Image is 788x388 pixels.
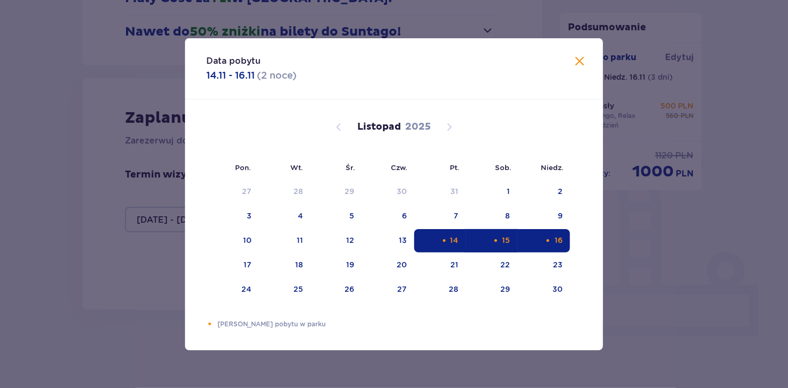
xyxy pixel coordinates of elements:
div: 7 [454,210,458,221]
small: Niedz. [541,163,564,172]
td: 26 [311,278,362,301]
button: Następny miesiąc [443,121,456,133]
td: 20 [362,254,415,277]
div: 6 [402,210,407,221]
td: 28 [259,180,311,204]
td: 24 [206,278,259,301]
div: 20 [397,259,407,270]
div: 31 [450,186,458,197]
td: 1 [466,180,517,204]
div: 15 [502,235,510,246]
div: 29 [345,186,355,197]
div: 28 [294,186,303,197]
small: Pon. [235,163,251,172]
td: 19 [311,254,362,277]
div: 3 [247,210,252,221]
div: 28 [449,284,458,294]
td: 9 [517,205,570,228]
td: 30 [517,278,570,301]
div: Pomarańczowa kropka [492,237,499,244]
div: 30 [397,186,407,197]
div: 26 [345,284,355,294]
div: 27 [397,284,407,294]
td: 10 [206,229,259,252]
div: 25 [294,284,303,294]
div: 11 [297,235,303,246]
td: Data zaznaczona. piątek, 14 listopada 2025 [414,229,466,252]
td: 11 [259,229,311,252]
div: 27 [242,186,252,197]
div: 19 [347,259,355,270]
td: 6 [362,205,415,228]
p: Data pobytu [206,55,261,67]
p: [PERSON_NAME] pobytu w parku [217,319,582,329]
p: 2025 [405,121,431,133]
div: 21 [450,259,458,270]
div: Pomarańczowa kropka [544,237,551,244]
div: 29 [500,284,510,294]
button: Poprzedni miesiąc [332,121,345,133]
div: 18 [295,259,303,270]
td: 29 [466,278,517,301]
div: 1 [507,186,510,197]
small: Sob. [495,163,512,172]
td: 4 [259,205,311,228]
small: Wt. [290,163,303,172]
td: 22 [466,254,517,277]
td: 17 [206,254,259,277]
div: 2 [558,186,563,197]
div: 13 [399,235,407,246]
td: 5 [311,205,362,228]
div: 24 [241,284,252,294]
td: 13 [362,229,415,252]
td: 31 [414,180,466,204]
div: 10 [243,235,252,246]
p: 14.11 - 16.11 [206,69,255,82]
small: Czw. [391,163,407,172]
div: 17 [244,259,252,270]
div: Pomarańczowa kropka [441,237,448,244]
div: 4 [298,210,303,221]
td: 23 [517,254,570,277]
div: 12 [347,235,355,246]
div: 9 [558,210,563,221]
div: 23 [553,259,563,270]
small: Śr. [346,163,355,172]
td: 8 [466,205,517,228]
small: Pt. [450,163,459,172]
p: Listopad [357,121,401,133]
td: 18 [259,254,311,277]
td: 27 [362,278,415,301]
td: 29 [311,180,362,204]
td: Data zaznaczona. niedziela, 16 listopada 2025 [517,229,570,252]
div: 22 [500,259,510,270]
td: Data zaznaczona. sobota, 15 listopada 2025 [466,229,517,252]
td: 30 [362,180,415,204]
div: 5 [350,210,355,221]
div: 14 [450,235,458,246]
button: Zamknij [573,55,586,69]
td: 12 [311,229,362,252]
div: Pomarańczowa kropka [206,320,213,327]
div: 16 [555,235,563,246]
td: 2 [517,180,570,204]
td: 21 [414,254,466,277]
div: 8 [505,210,510,221]
td: 27 [206,180,259,204]
td: 3 [206,205,259,228]
td: 7 [414,205,466,228]
td: 25 [259,278,311,301]
td: 28 [414,278,466,301]
p: ( 2 noce ) [257,69,297,82]
div: 30 [552,284,563,294]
